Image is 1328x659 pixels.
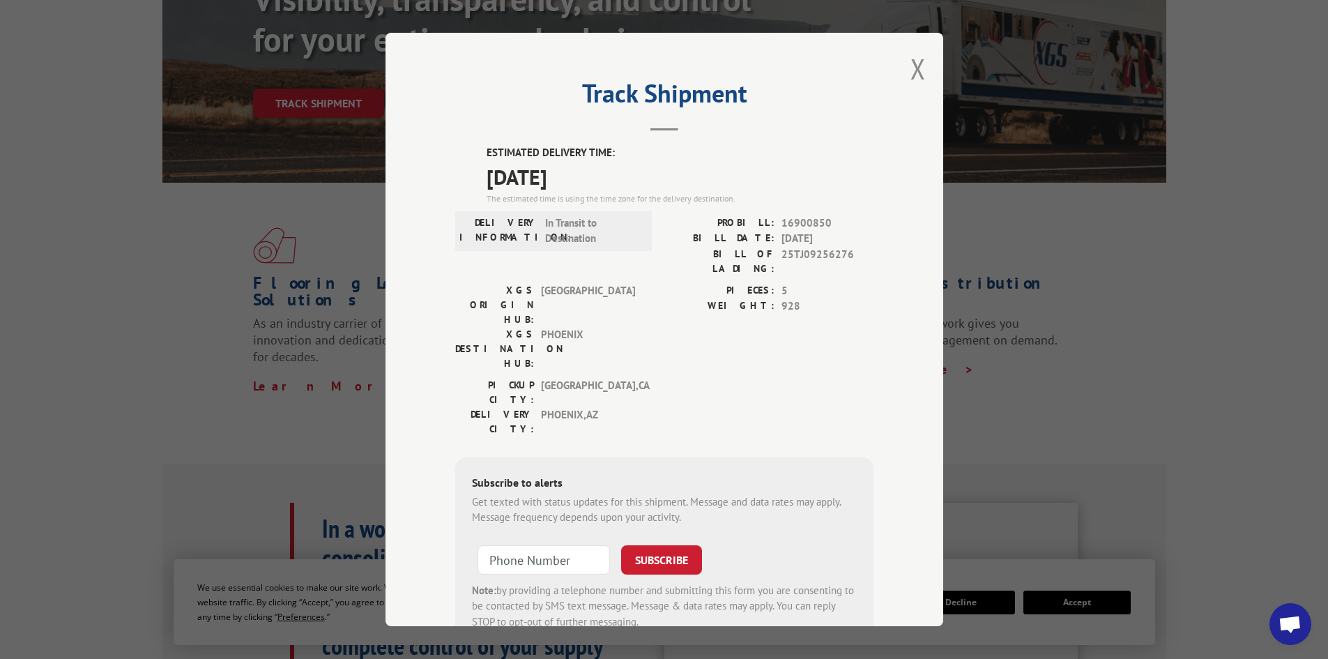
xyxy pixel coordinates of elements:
div: Get texted with status updates for this shipment. Message and data rates may apply. Message frequ... [472,494,857,526]
span: 16900850 [781,215,873,232]
span: In Transit to Destination [545,215,639,247]
label: DELIVERY CITY: [455,407,534,437]
span: [DATE] [487,161,873,192]
label: PIECES: [664,283,774,299]
button: SUBSCRIBE [621,545,702,575]
div: The estimated time is using the time zone for the delivery destination. [487,192,873,205]
h2: Track Shipment [455,84,873,110]
label: ESTIMATED DELIVERY TIME: [487,145,873,161]
label: XGS DESTINATION HUB: [455,327,534,371]
span: [DATE] [781,231,873,247]
label: PICKUP CITY: [455,378,534,407]
label: XGS ORIGIN HUB: [455,283,534,327]
label: BILL DATE: [664,231,774,247]
label: PROBILL: [664,215,774,232]
span: 25TJ09256276 [781,247,873,276]
div: Open chat [1269,603,1311,645]
span: PHOENIX , AZ [541,407,635,437]
strong: Note: [472,584,496,597]
span: 5 [781,283,873,299]
span: [GEOGRAPHIC_DATA] [541,283,635,327]
label: WEIGHT: [664,298,774,315]
label: BILL OF LADING: [664,247,774,276]
div: Subscribe to alerts [472,474,857,494]
span: PHOENIX [541,327,635,371]
input: Phone Number [478,545,610,575]
span: [GEOGRAPHIC_DATA] , CA [541,378,635,407]
span: 928 [781,298,873,315]
div: by providing a telephone number and submitting this form you are consenting to be contacted by SM... [472,583,857,630]
label: DELIVERY INFORMATION: [459,215,538,247]
button: Close modal [910,50,926,87]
